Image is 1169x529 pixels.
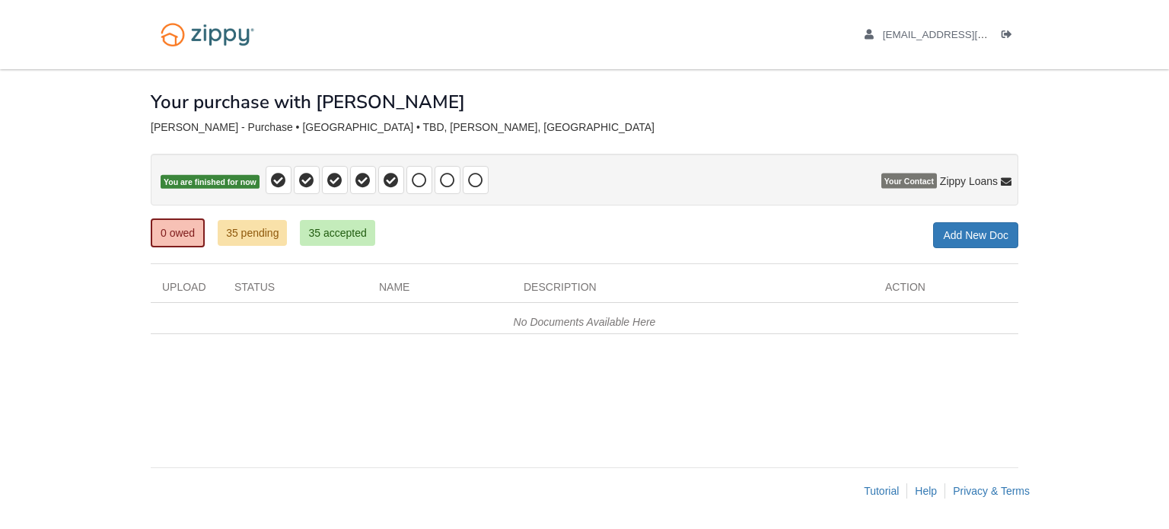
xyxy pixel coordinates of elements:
[161,175,260,190] span: You are finished for now
[368,279,512,302] div: Name
[151,92,465,112] h1: Your purchase with [PERSON_NAME]
[864,485,899,497] a: Tutorial
[940,174,998,189] span: Zippy Loans
[151,121,1018,134] div: [PERSON_NAME] - Purchase • [GEOGRAPHIC_DATA] • TBD, [PERSON_NAME], [GEOGRAPHIC_DATA]
[300,220,374,246] a: 35 accepted
[151,218,205,247] a: 0 owed
[933,222,1018,248] a: Add New Doc
[151,279,223,302] div: Upload
[512,279,874,302] div: Description
[915,485,937,497] a: Help
[514,316,656,328] em: No Documents Available Here
[953,485,1030,497] a: Privacy & Terms
[874,279,1018,302] div: Action
[865,29,1057,44] a: edit profile
[883,29,1057,40] span: gailwrona52@gmail.com
[218,220,287,246] a: 35 pending
[881,174,937,189] span: Your Contact
[1002,29,1018,44] a: Log out
[223,279,368,302] div: Status
[151,15,264,54] img: Logo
